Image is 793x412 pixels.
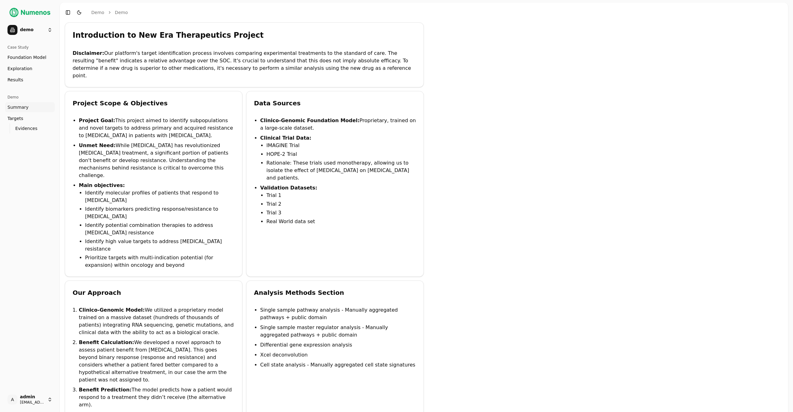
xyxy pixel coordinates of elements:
div: Demo [5,92,55,102]
span: Summary [7,104,29,110]
img: Numenos [5,5,55,20]
a: Summary [5,102,55,112]
li: Identify potential combination therapies to address [MEDICAL_DATA] resistance [85,222,235,237]
strong: Disclaimer: [73,50,104,56]
strong: Clinico-Genomic Model: [79,307,145,313]
span: demo [20,27,45,33]
li: Differential gene expression analysis [260,341,416,349]
strong: Clinical Trial Data: [260,135,311,141]
div: Case Study [5,42,55,52]
span: Evidences [15,125,37,132]
a: demo [91,9,104,16]
span: Foundation Model [7,54,46,60]
li: HOPE-2 Trial [266,151,416,158]
li: Rationale: These trials used monotherapy, allowing us to isolate the effect of [MEDICAL_DATA] on ... [266,159,416,182]
div: Data Sources [254,99,416,108]
strong: Benefit Calculation: [79,339,134,345]
strong: Project Goal: [79,117,115,123]
li: We utilized a proprietary model trained on a massive dataset (hundreds of thousands of patients) ... [79,306,235,336]
strong: Main objectives: [79,182,125,188]
span: Results [7,77,23,83]
span: A [7,395,17,405]
li: Cell state analysis - Manually aggregated cell state signatures [260,361,416,369]
strong: Clinico-Genomic Foundation Model: [260,117,360,123]
div: Introduction to New Era Therapeutics Project [73,30,416,40]
span: [EMAIL_ADDRESS] [20,400,45,405]
div: Project Scope & Objectives [73,99,235,108]
li: Trial 3 [266,209,416,217]
span: Targets [7,115,23,122]
li: Trial 2 [266,200,416,208]
a: Evidences [13,124,47,133]
a: Targets [5,113,55,123]
li: Real World data set [266,218,416,225]
span: admin [20,394,45,400]
li: Identify biomarkers predicting response/resistance to [MEDICAL_DATA] [85,205,235,220]
a: Demo [115,9,128,16]
a: Results [5,75,55,85]
li: Proprietary, trained on a large-scale dataset. [260,117,416,132]
button: Toggle Dark Mode [75,8,84,17]
li: Prioritize targets with multi-indication potential (for expansion) within oncology and beyond [85,254,235,269]
div: Our Approach [73,288,235,297]
strong: Benefit Prediction: [79,387,131,393]
li: Identify high value targets to address [MEDICAL_DATA] resistance [85,238,235,253]
li: Single sample pathway analysis - Manually aggregated pathways + public domain [260,306,416,321]
li: Identify molecular profiles of patients that respond to [MEDICAL_DATA] [85,189,235,204]
li: Single sample master regulator analysis - Manually aggregated pathways + public domain [260,324,416,339]
button: Aadmin[EMAIL_ADDRESS] [5,392,55,407]
strong: Validation Datasets: [260,185,317,191]
div: Analysis Methods Section [254,288,416,297]
a: Exploration [5,64,55,74]
li: The model predicts how a patient would respond to a treatment they didn’t receive (the alternativ... [79,386,235,409]
strong: Unmet Need: [79,142,116,148]
li: Xcel deconvolution [260,351,416,359]
li: IMAGINE Trial [266,142,416,149]
nav: breadcrumb [91,9,128,16]
button: Toggle Sidebar [64,8,72,17]
li: We developed a novel approach to assess patient benefit from [MEDICAL_DATA]. This goes beyond bin... [79,339,235,384]
p: Our platform's target identification process involves comparing experimental treatments to the st... [73,50,416,79]
li: While [MEDICAL_DATA] has revolutionized [MEDICAL_DATA] treatment, a significant portion of patien... [79,142,235,179]
button: demo [5,22,55,37]
li: This project aimed to identify subpopulations and novel targets to address primary and acquired r... [79,117,235,139]
a: Foundation Model [5,52,55,62]
span: Exploration [7,65,32,72]
li: Trial 1 [266,192,416,199]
